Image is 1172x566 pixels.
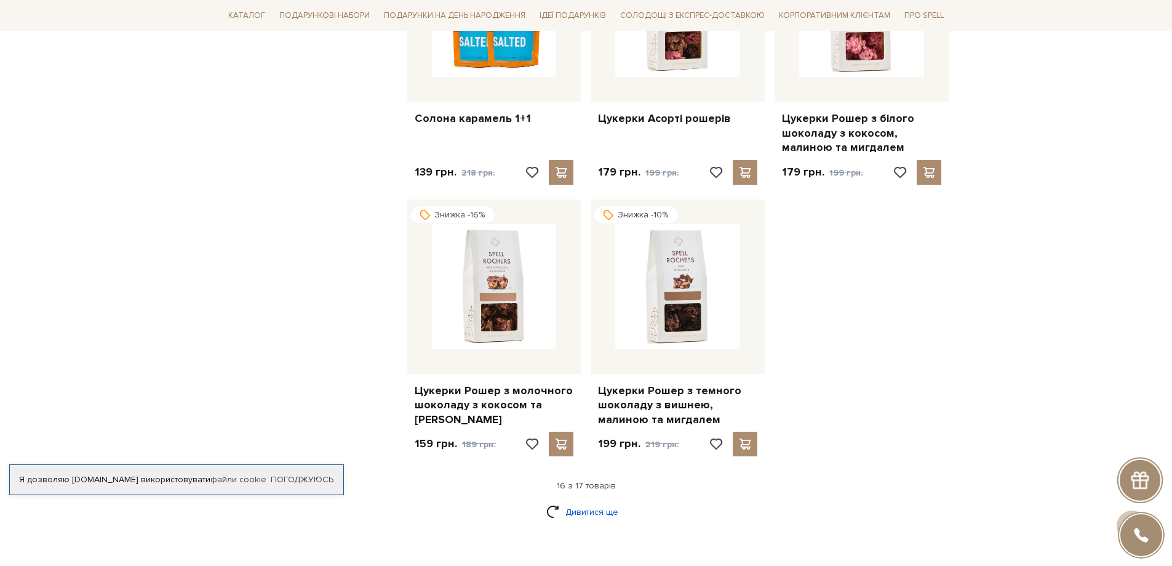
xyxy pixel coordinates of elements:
[774,5,895,26] a: Корпоративним клієнтам
[598,111,757,126] a: Цукерки Асорті рошерів
[415,165,495,180] p: 139 грн.
[274,6,375,25] span: Подарункові набори
[598,165,679,180] p: 179 грн.
[645,439,679,450] span: 219 грн.
[535,6,611,25] span: Ідеї подарунків
[223,6,270,25] span: Каталог
[598,437,679,451] p: 199 грн.
[615,5,770,26] a: Солодощі з експрес-доставкою
[10,474,343,485] div: Я дозволяю [DOMAIN_NAME] використовувати
[415,111,574,126] a: Солона карамель 1+1
[410,206,495,224] div: Знижка -16%
[462,439,496,450] span: 189 грн.
[415,384,574,427] a: Цукерки Рошер з молочного шоколаду з кокосом та [PERSON_NAME]
[415,437,496,451] p: 159 грн.
[598,384,757,427] a: Цукерки Рошер з темного шоколаду з вишнею, малиною та мигдалем
[645,168,679,178] span: 199 грн.
[461,168,495,178] span: 218 грн.
[379,6,530,25] span: Подарунки на День народження
[782,111,941,155] a: Цукерки Рошер з білого шоколаду з кокосом, малиною та мигдалем
[899,6,949,25] span: Про Spell
[218,480,954,491] div: 16 з 17 товарів
[593,206,679,224] div: Знижка -10%
[829,168,863,178] span: 199 грн.
[782,165,863,180] p: 179 грн.
[210,474,266,485] a: файли cookie
[271,474,333,485] a: Погоджуюсь
[546,501,626,523] a: Дивитися ще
